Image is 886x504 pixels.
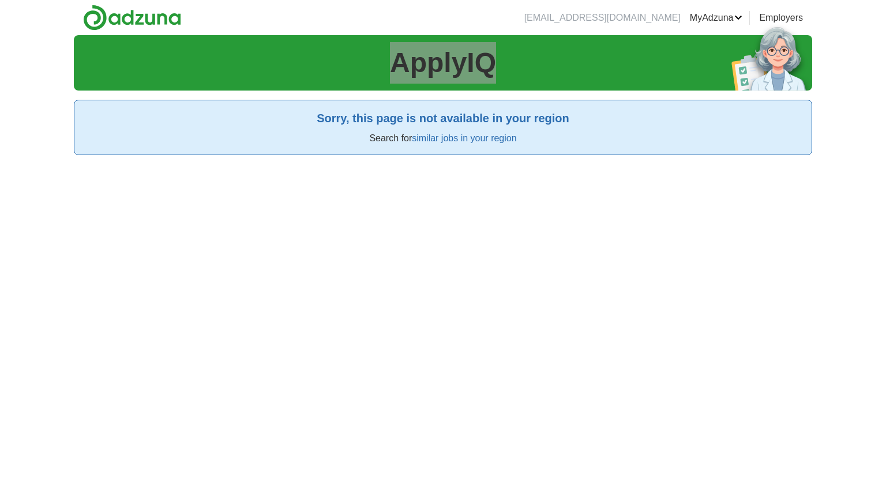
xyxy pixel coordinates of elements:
[412,133,516,143] a: similar jobs in your region
[759,11,803,25] a: Employers
[690,11,743,25] a: MyAdzuna
[524,11,681,25] li: [EMAIL_ADDRESS][DOMAIN_NAME]
[84,131,802,145] p: Search for
[83,5,181,31] img: Adzuna logo
[390,42,496,84] h1: ApplyIQ
[84,110,802,127] h2: Sorry, this page is not available in your region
